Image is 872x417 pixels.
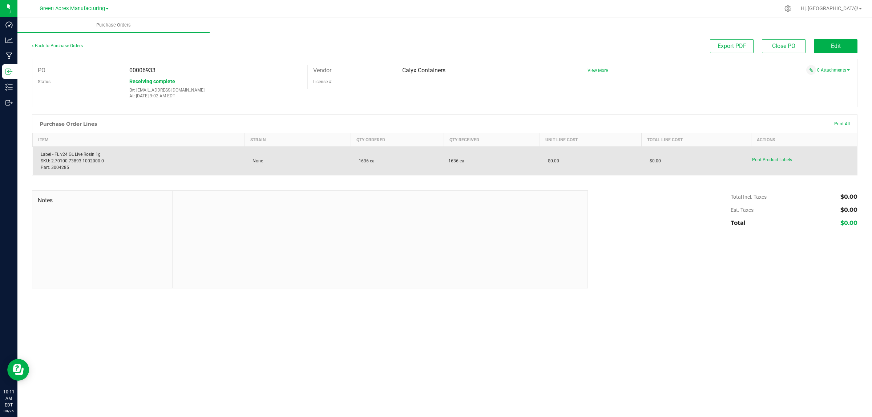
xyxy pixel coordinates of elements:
inline-svg: Manufacturing [5,52,13,60]
span: Est. Taxes [731,207,754,213]
p: At: [DATE] 9:02 AM EDT [129,93,302,98]
span: Green Acres Manufacturing [40,5,105,12]
a: 0 Attachments [817,68,850,73]
span: $0.00 [544,158,559,163]
inline-svg: Inventory [5,84,13,91]
span: Export PDF [718,42,746,49]
iframe: Resource center [7,359,29,381]
a: Back to Purchase Orders [32,43,83,48]
p: By: [EMAIL_ADDRESS][DOMAIN_NAME] [129,88,302,93]
span: Calyx Containers [402,67,445,74]
span: Total [731,219,746,226]
span: 1636 ea [355,158,375,163]
button: Export PDF [710,39,754,53]
inline-svg: Outbound [5,99,13,106]
span: Edit [831,42,841,49]
inline-svg: Analytics [5,37,13,44]
label: PO [38,65,45,76]
th: Item [33,133,245,147]
label: Vendor [313,65,331,76]
button: Edit [814,39,857,53]
span: 1636 ea [448,158,464,164]
div: Manage settings [783,5,792,12]
span: Notes [38,196,167,205]
a: Purchase Orders [17,17,210,33]
span: Purchase Orders [86,22,141,28]
div: Label - FL v24 GL Live Rosin 1g SKU: 2.70100.73893.1002000.0 Part: 3004285 [37,151,241,171]
span: Hi, [GEOGRAPHIC_DATA]! [801,5,858,11]
th: Strain [245,133,351,147]
inline-svg: Inbound [5,68,13,75]
span: Print All [834,121,850,126]
label: Status [38,76,51,87]
p: 08/26 [3,408,14,414]
th: Actions [751,133,857,147]
a: View More [588,68,608,73]
th: Unit Line Cost [540,133,642,147]
p: 10:11 AM EDT [3,389,14,408]
span: $0.00 [840,206,857,213]
h1: Purchase Order Lines [40,121,97,127]
span: Attach a document [806,65,816,75]
th: Qty Ordered [351,133,444,147]
inline-svg: Dashboard [5,21,13,28]
span: $0.00 [840,219,857,226]
span: $0.00 [646,158,661,163]
span: 00006933 [129,67,156,74]
span: Receiving complete [129,78,175,84]
th: Qty Received [444,133,540,147]
label: License # [313,76,331,87]
span: Total Incl. Taxes [731,194,767,200]
th: Total Line Cost [642,133,751,147]
span: $0.00 [840,193,857,200]
span: Close PO [772,42,795,49]
span: None [249,158,263,163]
span: Print Product Labels [752,157,792,162]
button: Close PO [762,39,806,53]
